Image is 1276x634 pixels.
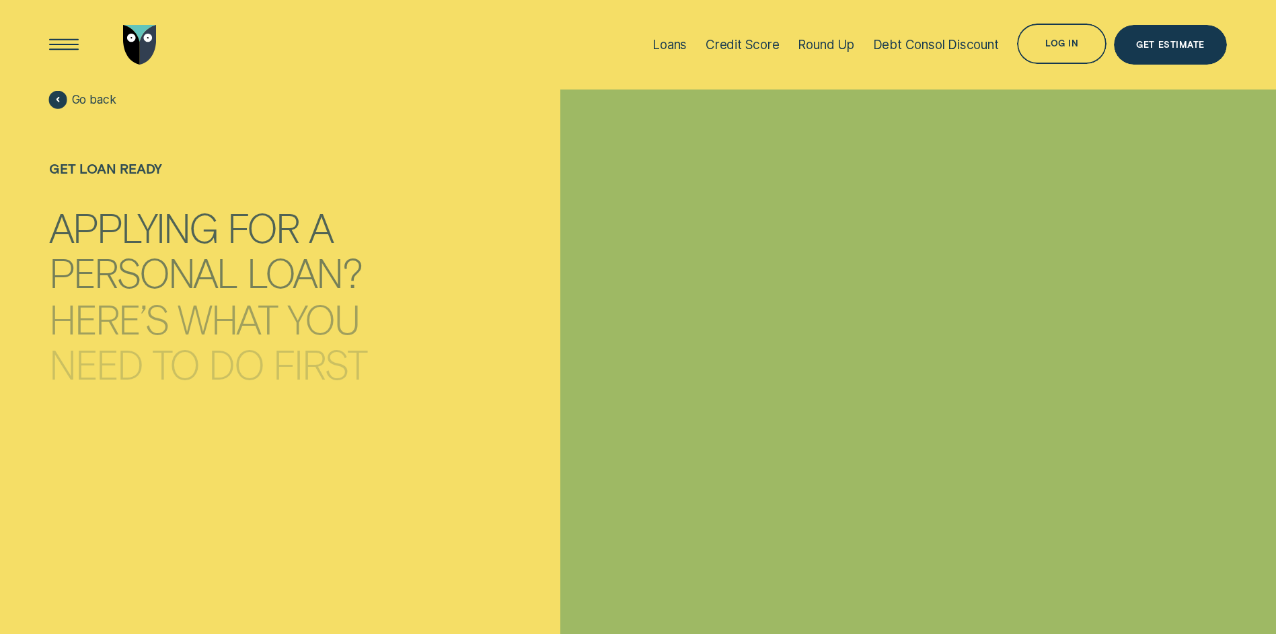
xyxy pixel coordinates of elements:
[72,92,116,107] span: Go back
[49,298,168,339] div: Here’s
[247,252,362,293] div: Loan?
[309,207,333,248] div: a
[1114,25,1227,65] a: Get Estimate
[873,37,999,52] div: Debt Consol Discount
[49,90,116,108] a: Go back
[49,344,143,384] div: Need
[798,37,854,52] div: Round Up
[209,344,264,384] div: Do
[152,344,200,384] div: to
[273,344,367,384] div: First
[49,207,218,248] div: Applying
[49,161,367,176] div: Get loan ready
[706,37,780,52] div: Credit Score
[652,37,687,52] div: Loans
[287,298,359,339] div: You
[178,298,278,339] div: What
[1017,24,1106,64] button: Log in
[49,252,237,293] div: Personal
[49,199,367,360] h1: Applying for a Personal Loan? Here’s What You Need to Do First
[123,25,157,65] img: Wisr
[227,207,299,248] div: for
[44,25,84,65] button: Open Menu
